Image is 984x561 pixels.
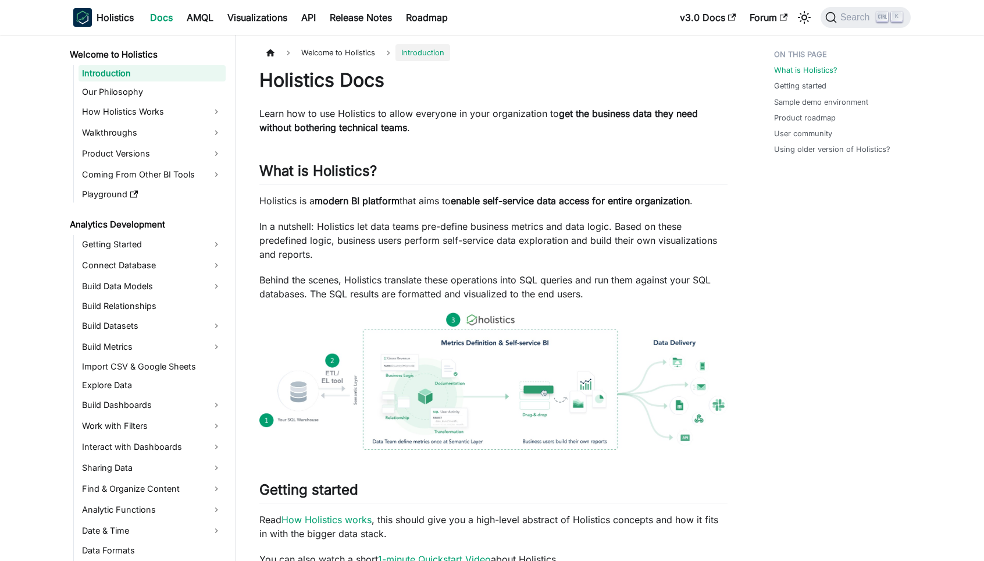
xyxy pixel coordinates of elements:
img: Holistics [73,8,92,27]
a: Analytic Functions [79,500,226,519]
a: Explore Data [79,377,226,393]
kbd: K [891,12,903,22]
a: v3.0 Docs [673,8,743,27]
a: Work with Filters [79,417,226,435]
a: Build Metrics [79,338,226,356]
a: Welcome to Holistics [66,47,226,63]
a: Forum [743,8,794,27]
a: Visualizations [220,8,294,27]
a: What is Holistics? [774,65,837,76]
a: Docs [143,8,180,27]
span: Search [837,12,877,23]
p: Learn how to use Holistics to allow everyone in your organization to . [259,106,728,134]
a: Product roadmap [774,112,836,123]
a: Getting Started [79,235,226,254]
button: Switch between dark and light mode (currently light mode) [795,8,814,27]
a: Find & Organize Content [79,480,226,498]
a: Walkthroughs [79,123,226,142]
a: Product Versions [79,144,226,163]
p: Behind the scenes, Holistics translate these operations into SQL queries and run them against you... [259,273,728,301]
a: Interact with Dashboards [79,438,226,456]
span: Introduction [395,44,450,61]
a: Import CSV & Google Sheets [79,358,226,375]
a: Release Notes [323,8,399,27]
a: Playground [79,186,226,203]
a: Build Datasets [79,317,226,335]
b: Holistics [97,10,134,24]
a: Coming From Other BI Tools [79,165,226,184]
a: Data Formats [79,542,226,559]
a: Date & Time [79,521,226,540]
a: Getting started [774,80,826,91]
a: User community [774,128,832,139]
a: Our Philosophy [79,84,226,100]
h1: Holistics Docs [259,69,728,92]
a: Build Relationships [79,298,226,314]
img: How Holistics fits in your Data Stack [259,313,728,450]
nav: Docs sidebar [62,35,236,561]
a: AMQL [180,8,220,27]
a: Analytics Development [66,216,226,233]
a: Connect Database [79,256,226,275]
p: In a nutshell: Holistics let data teams pre-define business metrics and data logic. Based on thes... [259,219,728,261]
a: Home page [259,44,281,61]
a: How Holistics Works [79,102,226,121]
a: Build Dashboards [79,396,226,414]
a: Introduction [79,65,226,81]
a: How Holistics works [281,514,372,526]
button: Search (Ctrl+K) [821,7,911,28]
span: Welcome to Holistics [295,44,381,61]
h2: Getting started [259,481,728,503]
a: Sharing Data [79,459,226,477]
p: Read , this should give you a high-level abstract of Holistics concepts and how it fits in with t... [259,513,728,541]
h2: What is Holistics? [259,162,728,184]
a: Using older version of Holistics? [774,144,890,155]
a: API [294,8,323,27]
p: Holistics is a that aims to . [259,194,728,208]
strong: enable self-service data access for entire organization [451,195,690,207]
a: Sample demo environment [774,97,868,108]
strong: modern BI platform [315,195,400,207]
a: HolisticsHolistics [73,8,134,27]
nav: Breadcrumbs [259,44,728,61]
a: Build Data Models [79,277,226,296]
a: Roadmap [399,8,455,27]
